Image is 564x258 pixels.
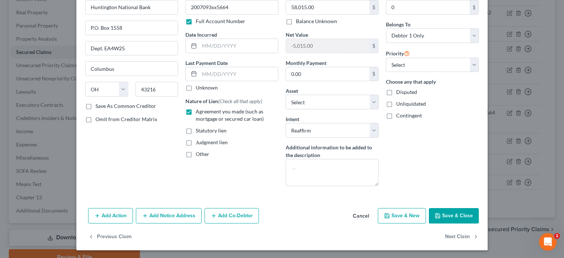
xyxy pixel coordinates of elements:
button: Next Claim [445,229,479,245]
input: 0.00 [386,0,470,14]
span: 1 [554,233,560,239]
span: Judgment lien [196,139,228,145]
button: Add Co-Debtor [205,208,259,224]
input: Enter zip... [135,82,178,97]
input: Enter address... [86,21,178,35]
input: Enter city... [86,62,178,76]
span: Omit from Creditor Matrix [95,116,157,122]
span: Agreement you made (such as mortgage or secured car loan) [196,108,264,122]
label: Intent [286,115,299,123]
input: MM/DD/YYYY [199,39,278,53]
input: 0.00 [286,67,369,81]
span: Disputed [396,89,417,95]
label: Priority [386,49,410,58]
input: MM/DD/YYYY [199,67,278,81]
div: $ [369,67,378,81]
label: Choose any that apply [386,78,479,86]
div: $ [369,0,378,14]
label: Date Incurred [185,31,217,39]
span: (Check all that apply) [218,98,262,104]
button: Cancel [347,209,375,224]
input: 0.00 [286,39,369,53]
label: Unknown [196,84,218,91]
span: Belongs To [386,21,411,28]
div: $ [470,0,478,14]
input: Apt, Suite, etc... [86,41,178,55]
label: Full Account Number [196,18,245,25]
label: Balance Unknown [296,18,337,25]
button: Save & Close [429,208,479,224]
label: Save As Common Creditor [95,102,156,110]
button: Add Notice Address [136,208,202,224]
button: Previous Claim [88,229,132,245]
label: Last Payment Date [185,59,228,67]
iframe: Intercom live chat [539,233,557,251]
span: Contingent [396,112,422,119]
label: Monthly Payment [286,59,326,67]
label: Additional information to be added to the description [286,143,379,159]
label: Net Value [286,31,308,39]
span: Asset [286,88,298,94]
span: Statutory lien [196,127,227,134]
div: $ [369,39,378,53]
input: 0.00 [286,0,369,14]
span: Other [196,151,209,157]
button: Save & New [378,208,426,224]
button: Add Action [88,208,133,224]
span: Unliquidated [396,101,426,107]
label: Nature of Lien [185,97,262,105]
